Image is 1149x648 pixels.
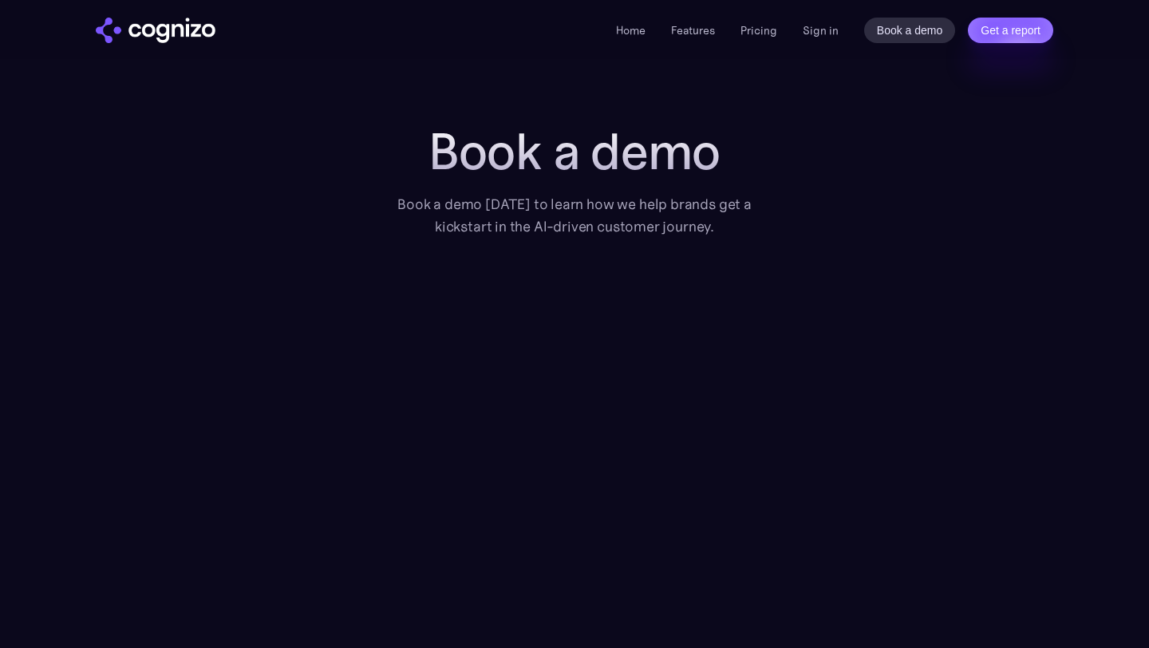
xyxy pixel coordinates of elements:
a: Sign in [803,21,839,40]
a: home [96,18,215,43]
a: Features [671,23,715,38]
h1: Book a demo [375,123,774,180]
a: Pricing [740,23,777,38]
div: Book a demo [DATE] to learn how we help brands get a kickstart in the AI-driven customer journey. [375,193,774,238]
a: Get a report [968,18,1053,43]
a: Book a demo [864,18,956,43]
a: Home [616,23,646,38]
img: cognizo logo [96,18,215,43]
